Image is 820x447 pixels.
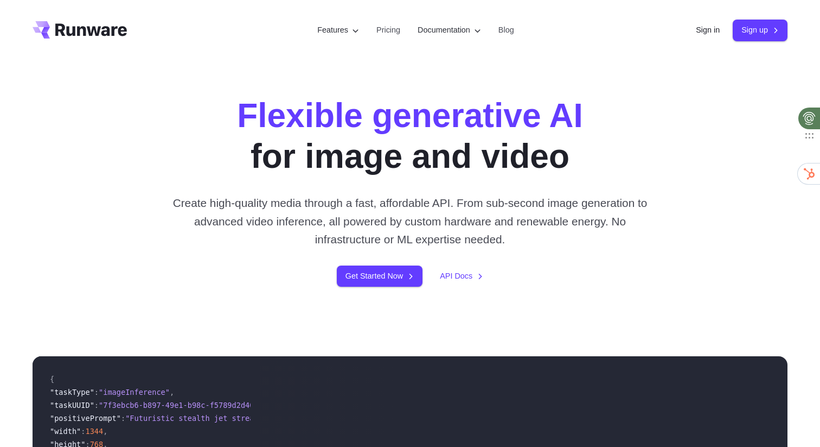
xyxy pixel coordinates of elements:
h1: for image and video [237,96,583,177]
span: "taskType" [50,388,94,396]
span: "width" [50,427,81,436]
a: API Docs [440,270,483,282]
span: 1344 [85,427,103,436]
p: Create high-quality media through a fast, affordable API. From sub-second image generation to adv... [169,194,652,248]
a: Pricing [376,24,400,36]
span: : [81,427,85,436]
span: "Futuristic stealth jet streaking through a neon-lit cityscape with glowing purple exhaust" [125,414,529,423]
span: : [94,401,99,410]
span: { [50,375,54,383]
span: "imageInference" [99,388,170,396]
span: "taskUUID" [50,401,94,410]
a: Get Started Now [337,266,422,287]
span: "7f3ebcb6-b897-49e1-b98c-f5789d2d40d7" [99,401,267,410]
strong: Flexible generative AI [237,97,583,134]
label: Documentation [418,24,481,36]
a: Sign up [733,20,787,41]
a: Go to / [33,21,127,39]
span: : [94,388,99,396]
span: , [103,427,107,436]
span: , [170,388,174,396]
span: "positivePrompt" [50,414,121,423]
a: Sign in [696,24,720,36]
a: Blog [498,24,514,36]
label: Features [317,24,359,36]
span: : [121,414,125,423]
